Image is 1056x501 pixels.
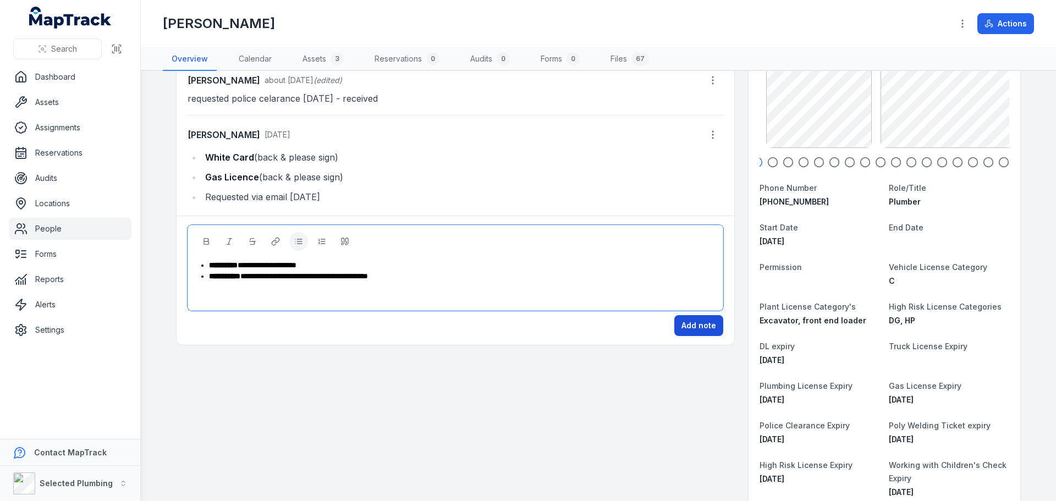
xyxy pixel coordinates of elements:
[9,268,131,290] a: Reports
[202,169,723,185] li: (back & please sign)
[9,294,131,316] a: Alerts
[202,150,723,165] li: (back & please sign)
[889,487,914,497] time: 5/25/2026, 12:00:00 AM
[889,421,991,430] span: Poly Welding Ticket expiry
[265,130,290,139] time: 8/21/2025, 9:22:51 AM
[889,262,987,272] span: Vehicle License Category
[532,48,588,71] a: Forms0
[760,474,784,483] time: 3/16/2027, 12:00:00 AM
[312,232,331,251] button: Ordered List
[266,232,285,251] button: Link
[760,342,795,351] span: DL expiry
[760,355,784,365] time: 8/10/2026, 12:00:00 AM
[889,183,926,192] span: Role/Title
[889,342,967,351] span: Truck License Expiry
[335,232,354,251] button: Blockquote
[889,460,1007,483] span: Working with Children's Check Expiry
[760,316,866,325] span: Excavator, front end loader
[760,421,850,430] span: Police Clearance Expiry
[760,302,856,311] span: Plant License Category's
[163,15,275,32] h1: [PERSON_NAME]
[760,381,853,390] span: Plumbing License Expiry
[889,434,914,444] time: 8/13/2026, 12:00:00 AM
[889,197,921,206] span: Plumber
[760,236,784,246] span: [DATE]
[760,262,802,272] span: Permission
[188,91,723,106] p: requested police celarance [DATE] - received
[760,395,784,404] span: [DATE]
[889,487,914,497] span: [DATE]
[9,218,131,240] a: People
[188,74,260,87] strong: [PERSON_NAME]
[243,232,262,251] button: Strikethrough
[29,7,112,29] a: MapTrack
[461,48,519,71] a: Audits0
[205,152,254,163] strong: White Card
[760,223,798,232] span: Start Date
[197,232,216,251] button: Bold
[366,48,448,71] a: Reservations0
[602,48,658,71] a: Files67
[313,75,342,85] span: (edited)
[497,52,510,65] div: 0
[889,395,914,404] time: 2/6/2030, 12:00:00 AM
[9,192,131,214] a: Locations
[631,52,649,65] div: 67
[9,319,131,341] a: Settings
[889,302,1002,311] span: High Risk License Categories
[760,197,829,206] span: [PHONE_NUMBER]
[230,48,280,71] a: Calendar
[34,448,107,457] strong: Contact MapTrack
[977,13,1034,34] button: Actions
[9,243,131,265] a: Forms
[265,75,313,85] time: 7/14/2025, 9:52:54 AM
[760,474,784,483] span: [DATE]
[9,91,131,113] a: Assets
[294,48,353,71] a: Assets3
[760,395,784,404] time: 2/6/2026, 12:00:00 AM
[9,142,131,164] a: Reservations
[889,434,914,444] span: [DATE]
[760,355,784,365] span: [DATE]
[205,172,259,183] strong: Gas Licence
[9,167,131,189] a: Audits
[889,276,895,285] span: C
[760,434,784,444] time: 7/15/2027, 12:00:00 AM
[202,189,723,205] li: Requested via email [DATE]
[674,315,723,336] button: Add note
[9,66,131,88] a: Dashboard
[13,38,102,59] button: Search
[760,183,817,192] span: Phone Number
[889,395,914,404] span: [DATE]
[889,316,915,325] span: DG, HP
[889,381,961,390] span: Gas License Expiry
[265,130,290,139] span: [DATE]
[51,43,77,54] span: Search
[40,478,113,488] strong: Selected Plumbing
[265,75,313,85] span: about [DATE]
[289,232,308,251] button: Bulleted List
[220,232,239,251] button: Italic
[760,460,853,470] span: High Risk License Expiry
[760,434,784,444] span: [DATE]
[163,48,217,71] a: Overview
[9,117,131,139] a: Assignments
[331,52,344,65] div: 3
[889,223,923,232] span: End Date
[566,52,580,65] div: 0
[188,128,260,141] strong: [PERSON_NAME]
[426,52,439,65] div: 0
[760,236,784,246] time: 1/20/2020, 12:00:00 AM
